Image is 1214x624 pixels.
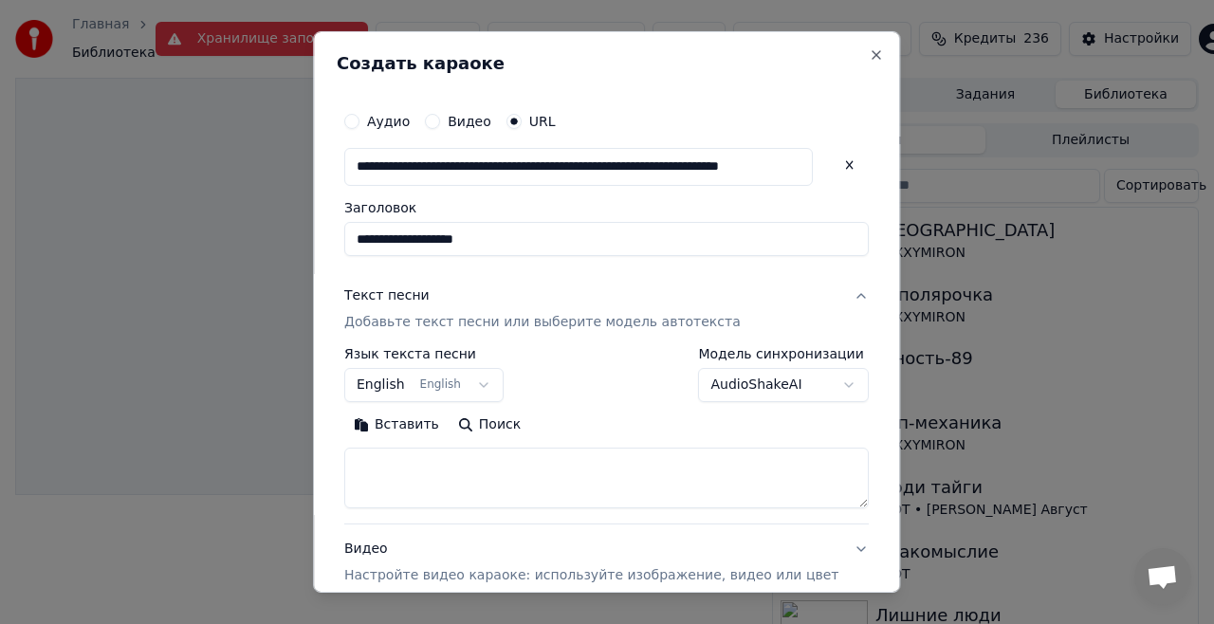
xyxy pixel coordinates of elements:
[529,115,556,128] label: URL
[449,410,530,440] button: Поиск
[344,566,838,585] p: Настройте видео караоке: используйте изображение, видео или цвет
[344,540,838,585] div: Видео
[344,201,869,214] label: Заголовок
[344,286,430,305] div: Текст песни
[344,271,869,347] button: Текст песниДобавьте текст песни или выберите модель автотекста
[344,347,869,523] div: Текст песниДобавьте текст песни или выберите модель автотекста
[337,55,876,72] h2: Создать караоке
[344,347,504,360] label: Язык текста песни
[699,347,870,360] label: Модель синхронизации
[367,115,410,128] label: Аудио
[448,115,491,128] label: Видео
[344,313,741,332] p: Добавьте текст песни или выберите модель автотекста
[344,524,869,600] button: ВидеоНастройте видео караоке: используйте изображение, видео или цвет
[344,410,449,440] button: Вставить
